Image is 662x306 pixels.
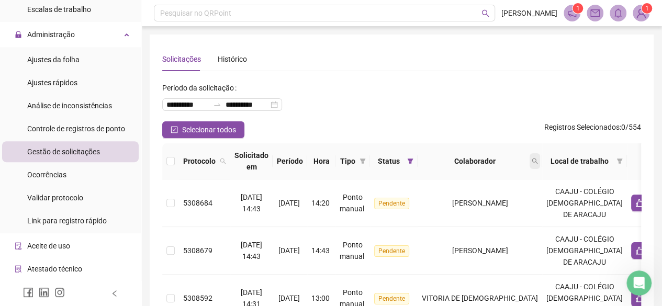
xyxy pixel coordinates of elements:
span: search [530,153,540,169]
span: [PERSON_NAME] [452,246,508,255]
span: [PERSON_NAME] [452,199,508,207]
span: 14:20 [311,199,330,207]
span: Ponto manual [340,193,364,213]
span: Selecionar todos [182,124,236,135]
span: Gestão de solicitações [27,148,100,156]
span: like [635,246,644,255]
span: like [635,199,644,207]
th: Solicitado em [230,143,273,179]
span: left [111,290,118,297]
span: [DATE] [278,294,300,302]
span: Atestado técnico [27,265,82,273]
span: 1 [576,5,580,12]
span: check-square [171,126,178,133]
span: Ocorrências [27,171,66,179]
span: notification [567,8,577,18]
span: 1 [645,5,649,12]
span: : 0 / 554 [544,121,641,138]
span: [PERSON_NAME] [501,7,557,19]
span: Protocolo [183,155,216,167]
span: facebook [23,287,33,298]
span: like [635,294,644,302]
span: [DATE] 14:43 [241,193,262,213]
span: Administração [27,30,75,39]
span: [DATE] [278,246,300,255]
span: bell [613,8,623,18]
span: filter [405,153,416,169]
span: Pendente [374,293,409,304]
iframe: Intercom live chat [626,270,652,296]
img: 85711 [633,5,649,21]
span: instagram [54,287,65,298]
span: filter [407,158,413,164]
td: CAAJU - COLÉGIO [DEMOGRAPHIC_DATA] DE ARACAJU [542,227,627,275]
span: filter [357,153,368,169]
span: Link para registro rápido [27,217,107,225]
span: Tipo [340,155,355,167]
span: mail [590,8,600,18]
sup: Atualize o seu contato no menu Meus Dados [642,3,652,14]
span: [DATE] [278,199,300,207]
th: Período [273,143,307,179]
span: Pendente [374,198,409,209]
span: Registros Selecionados [544,123,620,131]
span: filter [616,158,623,164]
span: 14:43 [311,246,330,255]
span: 5308679 [183,246,212,255]
span: to [213,100,221,109]
span: linkedin [39,287,49,298]
th: Hora [307,143,335,179]
span: Controle de registros de ponto [27,124,125,133]
span: search [218,153,228,169]
span: filter [614,153,625,169]
span: 5308684 [183,199,212,207]
span: search [532,158,538,164]
span: Local de trabalho [546,155,612,167]
span: 13:00 [311,294,330,302]
span: Validar protocolo [27,194,83,202]
label: Período da solicitação [162,80,241,96]
span: solution [15,265,22,273]
span: lock [15,31,22,38]
span: Ajustes da folha [27,55,80,64]
span: swap-right [213,100,221,109]
span: Status [374,155,403,167]
span: search [220,158,226,164]
span: Escalas de trabalho [27,5,91,14]
span: Colaborador [422,155,528,167]
span: VITORIA DE [DEMOGRAPHIC_DATA] [422,294,538,302]
span: audit [15,242,22,250]
span: Ponto manual [340,241,364,260]
sup: 1 [573,3,583,14]
span: Aceite de uso [27,242,70,250]
span: Pendente [374,245,409,257]
span: search [481,9,489,17]
div: Histórico [218,53,247,65]
span: Ajustes rápidos [27,78,77,87]
span: filter [360,158,366,164]
span: [DATE] 14:43 [241,241,262,260]
td: CAAJU - COLÉGIO [DEMOGRAPHIC_DATA] DE ARACAJU [542,179,627,227]
button: Selecionar todos [162,121,244,138]
div: Solicitações [162,53,201,65]
span: 5308592 [183,294,212,302]
span: Análise de inconsistências [27,101,112,110]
